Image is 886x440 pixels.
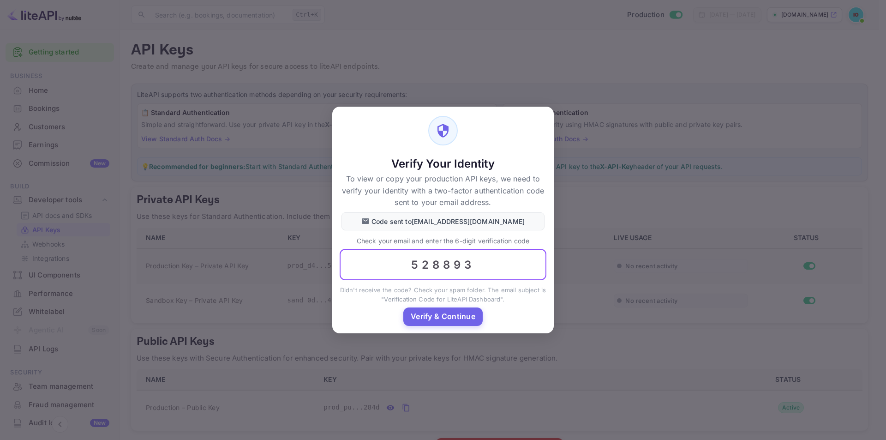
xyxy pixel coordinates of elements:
[403,307,483,325] button: Verify & Continue
[340,249,546,281] input: 000000
[341,157,545,171] h5: Verify Your Identity
[371,217,525,226] p: Code sent to [EMAIL_ADDRESS][DOMAIN_NAME]
[340,236,546,246] p: Check your email and enter the 6-digit verification code
[341,173,545,209] p: To view or copy your production API keys, we need to verify your identity with a two-factor authe...
[340,286,546,304] p: Didn't receive the code? Check your spam folder. The email subject is "Verification Code for Lite...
